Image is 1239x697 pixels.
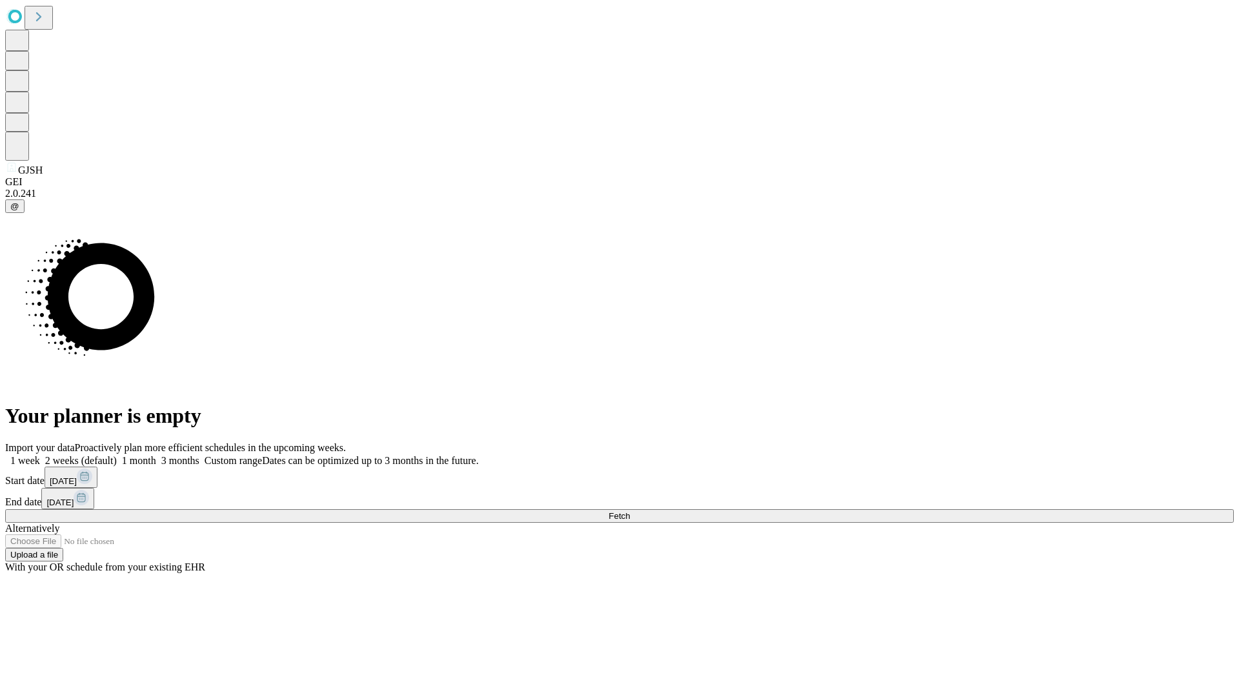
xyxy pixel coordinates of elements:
span: 3 months [161,455,199,466]
span: [DATE] [46,498,74,507]
span: Fetch [609,511,630,521]
button: @ [5,199,25,213]
span: Dates can be optimized up to 3 months in the future. [262,455,478,466]
span: 1 month [122,455,156,466]
div: End date [5,488,1234,509]
span: Custom range [205,455,262,466]
span: [DATE] [50,476,77,486]
span: GJSH [18,165,43,176]
div: 2.0.241 [5,188,1234,199]
span: Proactively plan more efficient schedules in the upcoming weeks. [75,442,346,453]
span: 1 week [10,455,40,466]
span: With your OR schedule from your existing EHR [5,561,205,572]
span: @ [10,201,19,211]
button: [DATE] [45,467,97,488]
span: 2 weeks (default) [45,455,117,466]
button: Fetch [5,509,1234,523]
button: [DATE] [41,488,94,509]
div: GEI [5,176,1234,188]
div: Start date [5,467,1234,488]
span: Alternatively [5,523,59,534]
h1: Your planner is empty [5,404,1234,428]
button: Upload a file [5,548,63,561]
span: Import your data [5,442,75,453]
